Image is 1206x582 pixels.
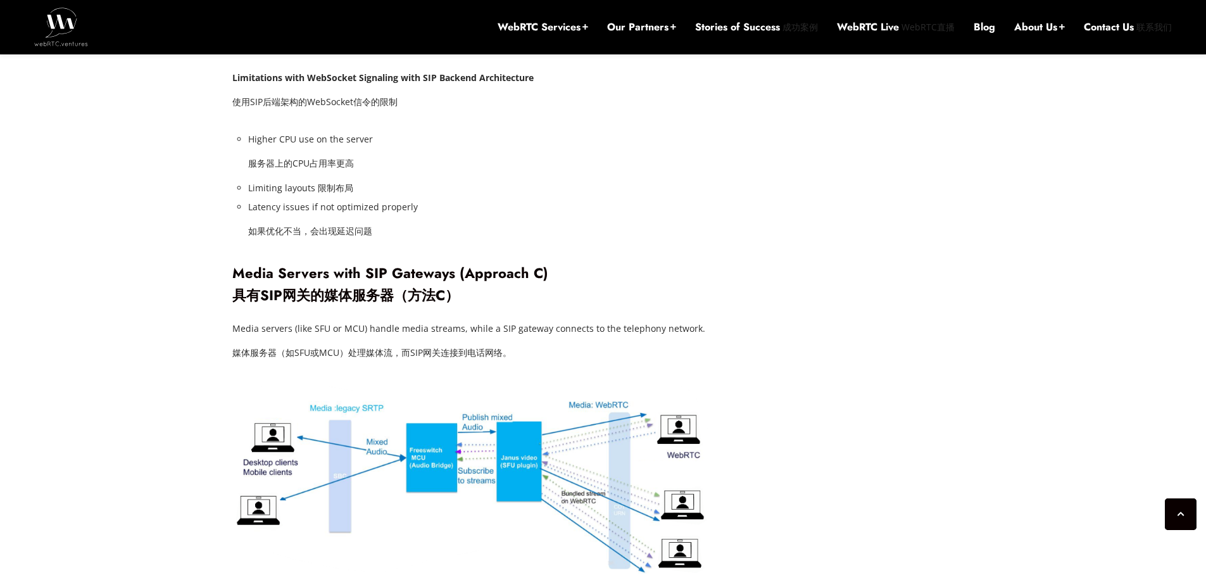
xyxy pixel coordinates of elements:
img: WebRTC.ventures [34,8,88,46]
font: 如果优化不当，会出现延迟问题 [248,225,372,237]
font: 成功案例 [782,21,818,33]
a: About Us [1014,20,1065,34]
li: Latency issues if not optimized properly [248,198,720,246]
a: Stories of Success [695,20,780,34]
li: Limiting layouts [248,179,720,198]
a: WebRTC Services [498,20,588,34]
strong: Limitations with WebSocket Signaling with SIP Backend Architecture [232,72,534,84]
img: Example architecture of a solution integrating legacy telephony video and audio devices with mode... [232,386,720,577]
font: 联系我们 [1136,21,1172,33]
p: Media servers (like SFU or MCU) handle media streams, while a SIP gateway connects to the telepho... [232,319,720,367]
font: 具有SIP网关的媒体服务器（方法C） [232,285,459,305]
a: WebRTC Live [837,20,899,34]
font: 使用SIP后端架构的WebSocket信令的限制 [232,96,398,108]
font: WebRTC直播 [901,21,955,33]
font: 限制布局 [318,182,353,194]
a: Our Partners [607,20,676,34]
h3: Media Servers with SIP Gateways (Approach C) [232,265,720,309]
font: 媒体服务器（如SFU或MCU）处理媒体流，而SIP网关连接到电话网络。 [232,346,512,358]
li: Higher CPU use on the server [248,130,720,178]
a: Blog [974,20,995,34]
font: 服务器上的CPU占用率更高 [248,157,354,169]
a: Contact Us [1084,20,1134,34]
